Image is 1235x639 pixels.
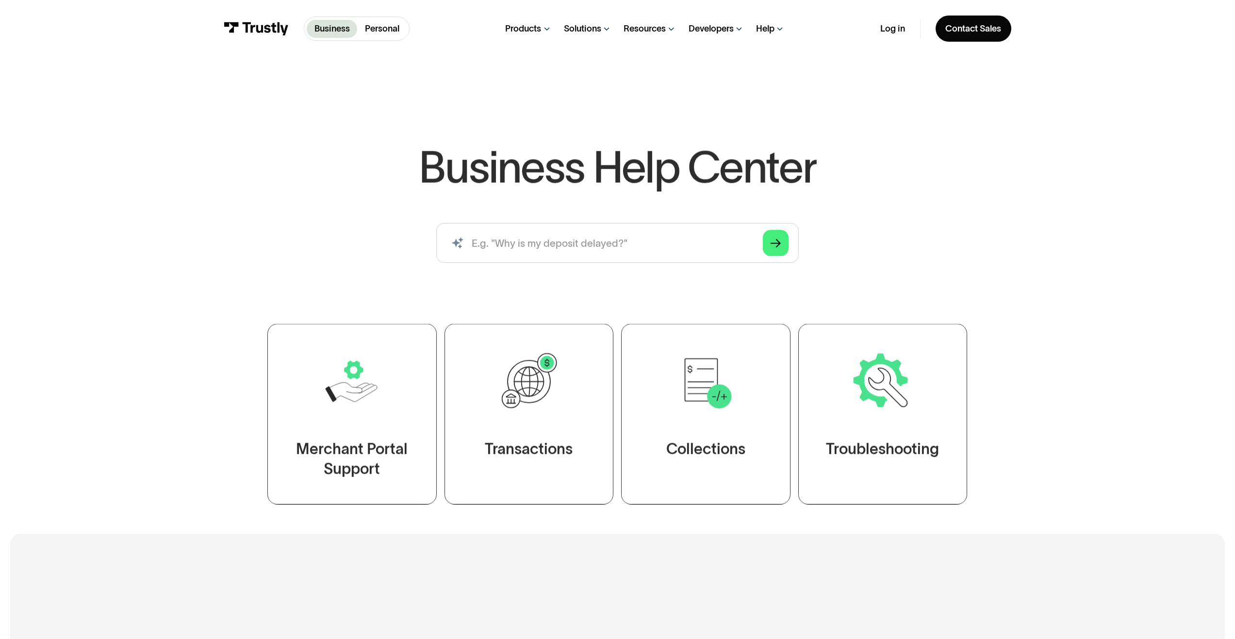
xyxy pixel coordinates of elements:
[314,22,350,35] p: Business
[689,23,734,34] div: Developers
[419,145,816,189] h1: Business Help Center
[945,23,1001,34] div: Contact Sales
[826,439,939,459] div: Troubleshooting
[798,324,968,505] a: Troubleshooting
[436,223,799,263] form: Search
[666,439,745,459] div: Collections
[224,22,289,35] img: Trustly Logo
[624,23,666,34] div: Resources
[936,16,1011,42] a: Contact Sales
[756,23,774,34] div: Help
[365,22,399,35] p: Personal
[267,324,437,505] a: Merchant Portal Support
[436,223,799,263] input: search
[621,324,790,505] a: Collections
[880,23,905,34] a: Log in
[485,439,573,459] div: Transactions
[357,20,407,38] a: Personal
[445,324,614,505] a: Transactions
[307,20,357,38] a: Business
[564,23,601,34] div: Solutions
[293,439,412,479] div: Merchant Portal Support
[505,23,541,34] div: Products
